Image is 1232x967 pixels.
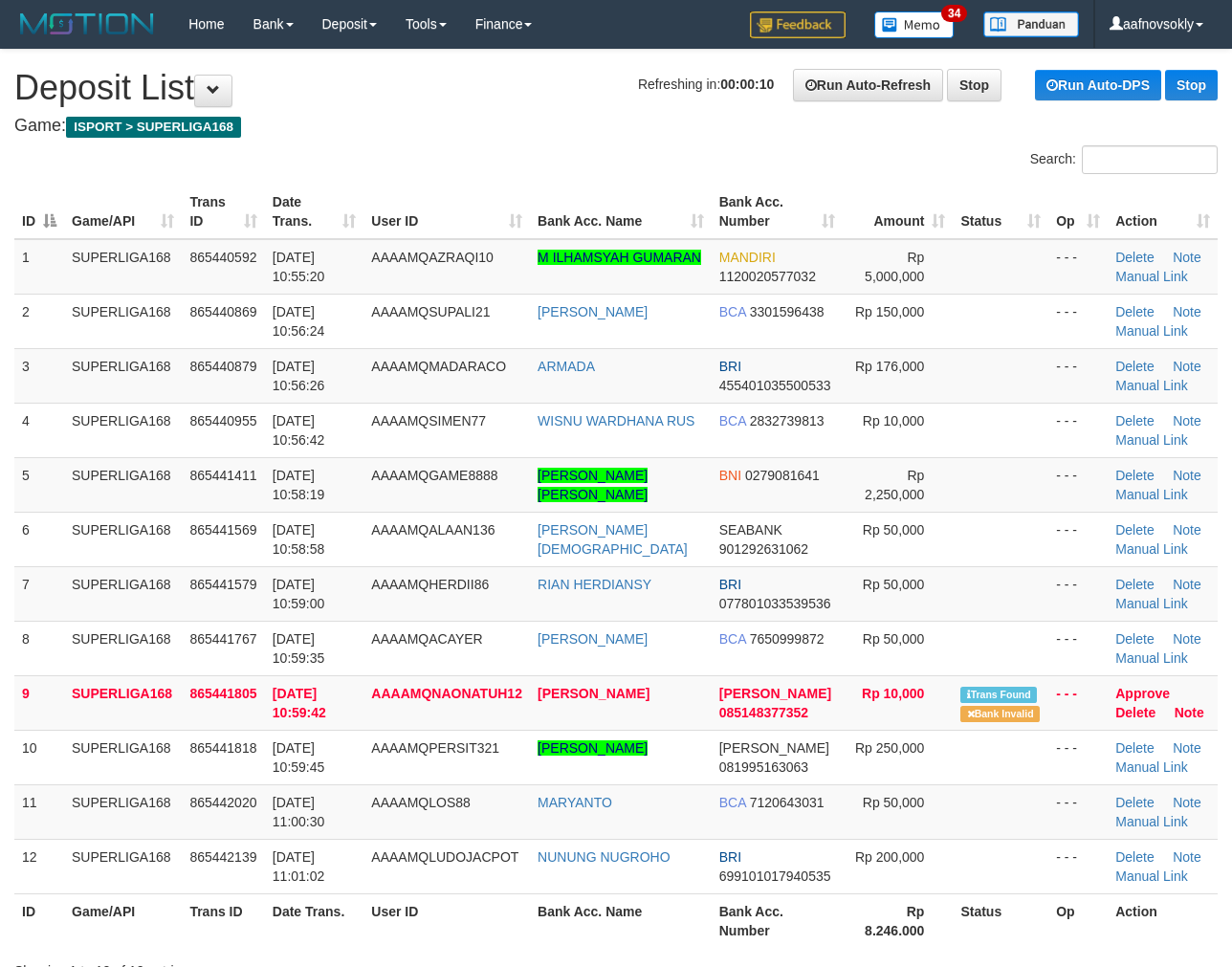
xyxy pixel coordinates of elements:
span: [DATE] 10:56:42 [273,413,325,448]
a: Note [1173,577,1201,592]
td: 4 [14,403,64,457]
td: 9 [14,675,64,730]
span: BRI [719,577,741,592]
span: MANDIRI [719,250,776,265]
a: Note [1173,359,1201,374]
a: Delete [1115,740,1154,756]
span: 865440592 [189,250,256,265]
span: Rp 200,000 [855,849,924,865]
td: SUPERLIGA168 [64,348,182,403]
a: [PERSON_NAME] [PERSON_NAME] [538,468,648,502]
td: 6 [14,512,64,566]
span: [DATE] 10:59:42 [273,686,326,720]
a: Delete [1115,631,1154,647]
th: Rp 8.246.000 [843,893,953,948]
span: Similar transaction found [960,687,1037,703]
a: Note [1173,795,1201,810]
span: 865441767 [189,631,256,647]
th: Date Trans. [265,893,363,948]
h1: Deposit List [14,69,1218,107]
td: - - - [1048,457,1108,512]
a: Manual Link [1115,269,1188,284]
th: Status: activate to sort column ascending [953,185,1048,239]
span: Bank is not match [960,706,1039,722]
td: 5 [14,457,64,512]
th: Op [1048,893,1108,948]
span: [DATE] 10:59:45 [273,740,325,775]
img: Feedback.jpg [750,11,846,38]
td: 8 [14,621,64,675]
td: - - - [1048,730,1108,784]
span: BCA [719,795,746,810]
th: ID: activate to sort column descending [14,185,64,239]
a: Delete [1115,795,1154,810]
a: Manual Link [1115,868,1188,884]
th: User ID: activate to sort column ascending [363,185,530,239]
span: BRI [719,359,741,374]
span: Rp 50,000 [863,795,925,810]
span: 865441805 [189,686,256,701]
label: Search: [1030,145,1218,174]
td: 7 [14,566,64,621]
span: Rp 50,000 [863,522,925,538]
span: [DATE] 11:01:02 [273,849,325,884]
td: SUPERLIGA168 [64,512,182,566]
span: Copy 699101017940535 to clipboard [719,868,831,884]
a: Delete [1115,705,1155,720]
a: ARMADA [538,359,595,374]
span: Copy 7650999872 to clipboard [750,631,825,647]
th: Status [953,893,1048,948]
span: Copy 1120020577032 to clipboard [719,269,816,284]
span: AAAAMQMADARACO [371,359,506,374]
td: SUPERLIGA168 [64,403,182,457]
a: Note [1175,705,1204,720]
span: 34 [941,5,967,22]
td: - - - [1048,784,1108,839]
span: BRI [719,849,741,865]
span: AAAAMQNAONATUH12 [371,686,522,701]
span: AAAAMQSUPALI21 [371,304,490,319]
span: [DATE] 10:58:19 [273,468,325,502]
span: Rp 10,000 [862,686,924,701]
img: Button%20Memo.svg [874,11,955,38]
td: SUPERLIGA168 [64,566,182,621]
td: 10 [14,730,64,784]
span: Rp 2,250,000 [865,468,924,502]
th: Game/API [64,893,182,948]
span: Rp 5,000,000 [865,250,924,284]
th: Amount: activate to sort column ascending [843,185,953,239]
span: AAAAMQAZRAQI10 [371,250,494,265]
span: Rp 176,000 [855,359,924,374]
span: 865442020 [189,795,256,810]
th: Date Trans.: activate to sort column ascending [265,185,363,239]
span: 865441569 [189,522,256,538]
a: Manual Link [1115,759,1188,775]
span: SEABANK [719,522,782,538]
td: SUPERLIGA168 [64,239,182,295]
span: 865441579 [189,577,256,592]
span: 865442139 [189,849,256,865]
span: [DATE] 10:59:00 [273,577,325,611]
span: Rp 250,000 [855,740,924,756]
span: Copy 081995163063 to clipboard [719,759,808,775]
th: Bank Acc. Number [712,893,844,948]
span: Refreshing in: [638,77,774,92]
td: 3 [14,348,64,403]
span: Copy 2832739813 to clipboard [750,413,825,429]
a: Stop [947,69,1001,101]
span: Copy 077801033539536 to clipboard [719,596,831,611]
a: [PERSON_NAME] [538,686,649,701]
a: Manual Link [1115,814,1188,829]
a: Manual Link [1115,596,1188,611]
span: Copy 085148377352 to clipboard [719,705,808,720]
th: Bank Acc. Name: activate to sort column ascending [530,185,712,239]
a: Note [1173,631,1201,647]
td: 12 [14,839,64,893]
a: Note [1173,522,1201,538]
span: AAAAMQACAYER [371,631,482,647]
th: Trans ID: activate to sort column ascending [182,185,264,239]
span: 865440869 [189,304,256,319]
a: Delete [1115,577,1154,592]
a: Run Auto-Refresh [793,69,943,101]
span: BCA [719,413,746,429]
